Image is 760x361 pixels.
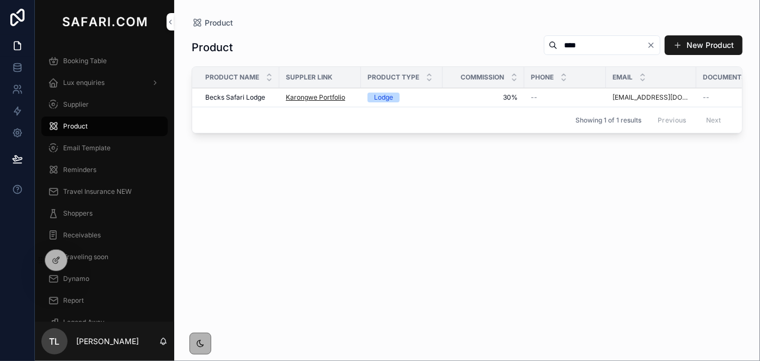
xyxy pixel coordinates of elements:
a: Shoppers [41,204,168,223]
span: -- [703,93,709,102]
span: Showing 1 of 1 results [575,116,641,125]
span: Receivables [63,231,101,240]
a: Karongwe Portfolio [286,93,345,102]
p: [PERSON_NAME] [76,336,139,347]
a: Receivables [41,225,168,245]
span: Product [63,122,88,131]
a: Booking Table [41,51,168,71]
a: -- [531,93,599,102]
span: -- [531,93,537,102]
div: Lodge [374,93,393,102]
a: [EMAIL_ADDRESS][DOMAIN_NAME] [612,93,690,102]
span: Shoppers [63,209,93,218]
span: Becks Safari Lodge [205,93,265,102]
span: Dynamo [63,274,89,283]
div: scrollable content [35,44,174,322]
span: Reminders [63,166,96,174]
a: Karongwe Portfolio [286,93,354,102]
a: Email Template [41,138,168,158]
span: TL [50,335,60,348]
span: Email Template [63,144,111,152]
img: App logo [60,13,149,30]
span: Product Type [367,73,419,82]
a: Report [41,291,168,310]
span: Booking Table [63,57,107,65]
h1: Product [192,40,233,55]
a: Becks Safari Lodge [205,93,273,102]
button: Clear [647,41,660,50]
a: Travel Insurance NEW [41,182,168,201]
span: Phone [531,73,554,82]
a: Dynamo [41,269,168,289]
a: Legend Away [41,313,168,332]
span: Commission [461,73,504,82]
span: Documents [703,73,746,82]
button: New Product [665,35,743,55]
span: Product name [205,73,259,82]
a: Product [41,117,168,136]
a: Product [192,17,233,28]
span: Legend Away [63,318,105,327]
a: Traveling soon [41,247,168,267]
span: Travel Insurance NEW [63,187,132,196]
span: Report [63,296,84,305]
a: Lodge [367,93,436,102]
span: Email [612,73,633,82]
span: Traveling soon [63,253,108,261]
a: Supplier [41,95,168,114]
a: 30% [449,93,518,102]
span: Supplier [63,100,89,109]
a: Lux enquiries [41,73,168,93]
span: Product [205,17,233,28]
a: Reminders [41,160,168,180]
span: Suppler Link [286,73,333,82]
span: Lux enquiries [63,78,105,87]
